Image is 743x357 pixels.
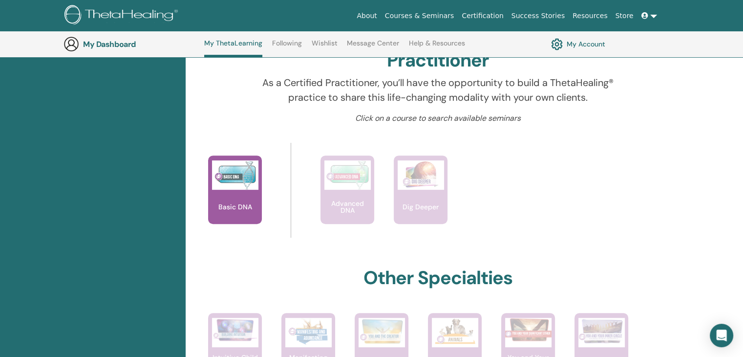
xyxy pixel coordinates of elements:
img: You and Your Significant Other [505,318,552,342]
p: Advanced DNA [320,200,374,214]
a: My ThetaLearning [204,39,262,57]
img: Manifesting and Abundance [285,318,332,347]
img: Intuitive Child In Me Young Adult [212,318,258,342]
a: Dig Deeper Dig Deeper [394,156,447,244]
a: Basic DNA Basic DNA [208,156,262,244]
a: Help & Resources [409,39,465,55]
h2: Practitioner [387,49,489,72]
p: Basic DNA [214,203,256,210]
img: Advanced DNA [324,160,371,190]
a: Success Stories [508,7,569,25]
a: Resources [569,7,612,25]
img: logo.png [64,5,181,27]
a: About [353,7,381,25]
img: generic-user-icon.jpg [64,36,79,52]
img: Basic DNA [212,160,258,190]
a: Wishlist [312,39,338,55]
a: Advanced DNA Advanced DNA [320,156,374,244]
img: cog.svg [551,36,563,52]
a: Following [272,39,302,55]
img: Dig Deeper [398,160,444,190]
h2: Other Specialties [363,267,512,290]
p: Dig Deeper [399,203,443,210]
div: Open Intercom Messenger [710,324,733,347]
p: As a Certified Practitioner, you’ll have the opportunity to build a ThetaHealing® practice to sha... [244,75,633,105]
h3: My Dashboard [83,40,181,49]
img: You and the Creator [359,318,405,345]
p: Click on a course to search available seminars [244,112,633,124]
a: Certification [458,7,507,25]
a: Courses & Seminars [381,7,458,25]
a: Message Center [347,39,399,55]
a: My Account [551,36,605,52]
img: Animal Seminar [432,318,478,347]
img: You and Your Inner Circle [578,318,625,344]
a: Store [612,7,637,25]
